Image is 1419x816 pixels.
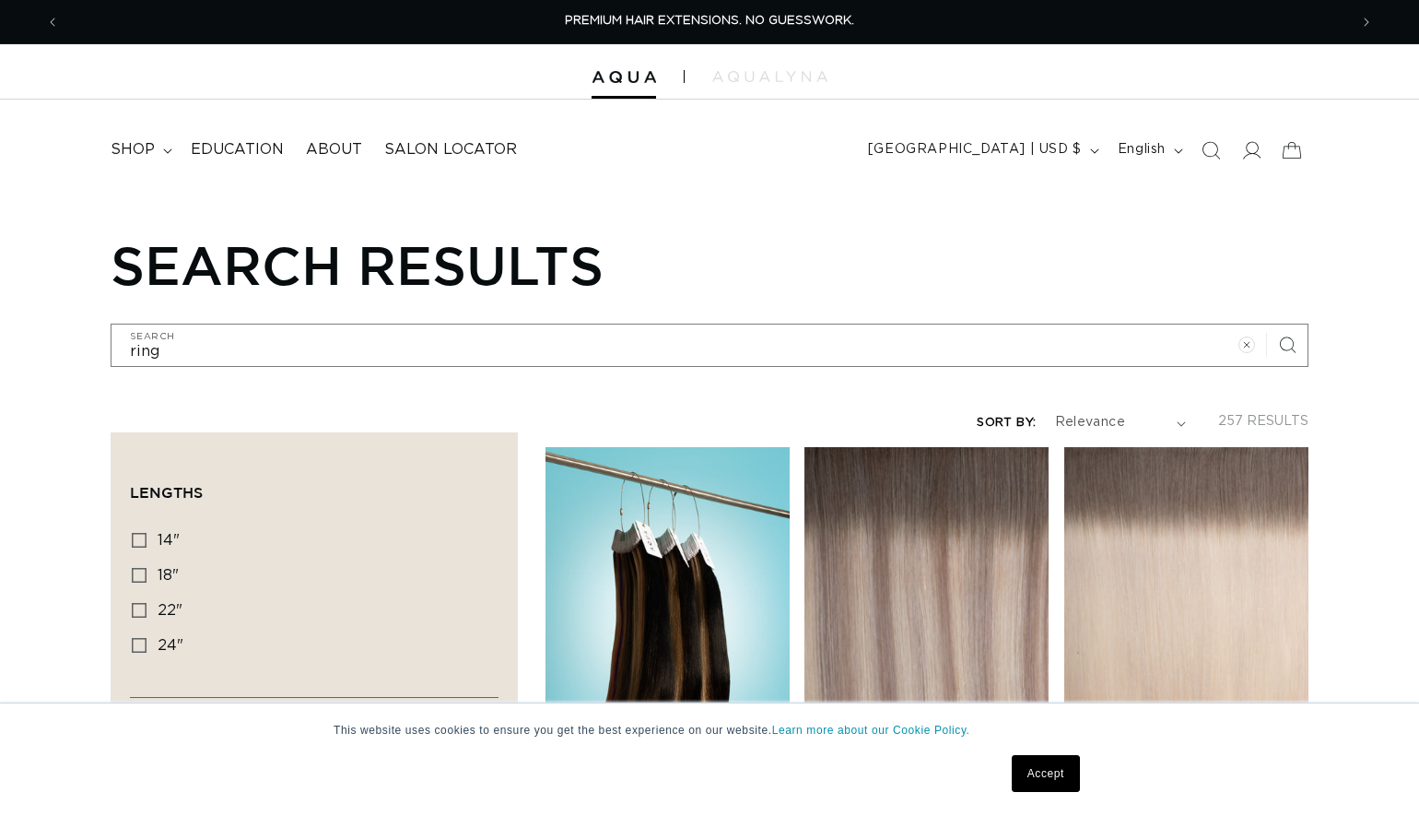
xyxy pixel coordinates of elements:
button: Search [1267,325,1308,365]
a: Education [180,129,295,171]
span: PREMIUM HAIR EXTENSIONS. NO GUESSWORK. [565,15,854,27]
span: Education [191,140,284,160]
span: 18" [158,568,179,583]
span: Salon Locator [384,140,517,160]
span: English [1118,140,1166,160]
summary: shop [100,129,180,171]
span: 14" [158,533,180,548]
span: 24" [158,638,183,653]
a: Salon Locator [373,129,528,171]
span: About [306,140,362,160]
input: Search [111,325,1308,366]
h1: Search results [111,233,1308,296]
a: Learn more about our Cookie Policy. [772,724,970,737]
summary: Lengths (0 selected) [130,452,498,518]
summary: Availability (0 selected) [130,698,498,764]
a: About [295,129,373,171]
button: [GEOGRAPHIC_DATA] | USD $ [857,133,1107,168]
span: shop [111,140,155,160]
span: [GEOGRAPHIC_DATA] | USD $ [868,140,1082,160]
button: Next announcement [1346,5,1387,40]
a: Accept [1012,755,1080,792]
label: Sort by: [977,417,1036,429]
p: This website uses cookies to ensure you get the best experience on our website. [334,722,1085,739]
button: English [1107,133,1190,168]
button: Previous announcement [32,5,73,40]
span: Lengths [130,484,203,501]
summary: Search [1190,130,1231,171]
span: 22" [158,603,182,618]
img: Aqua Hair Extensions [592,71,656,84]
img: aqualyna.com [712,71,827,82]
span: 257 results [1218,415,1308,428]
button: Clear search term [1226,325,1267,365]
